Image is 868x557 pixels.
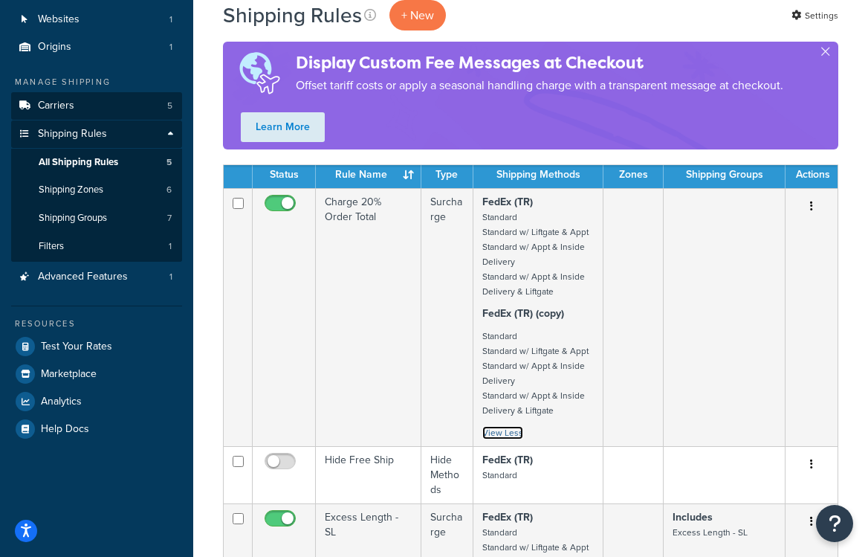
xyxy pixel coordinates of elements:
span: 7 [167,212,172,225]
a: Filters 1 [11,233,182,260]
small: Standard Standard w/ Liftgate & Appt Standard w/ Appt & Inside Delivery Standard w/ Appt & Inside... [482,329,589,417]
a: View Less [482,426,523,440]
li: Advanced Features [11,263,182,291]
th: Status [253,161,316,188]
a: Test Your Rates [11,333,182,360]
span: 1 [169,240,172,253]
span: All Shipping Rules [39,156,118,169]
button: Open Resource Center [816,505,853,542]
li: Websites [11,6,182,33]
th: Type [421,161,473,188]
li: Shipping Zones [11,176,182,204]
span: 5 [166,156,172,169]
span: 1 [169,13,172,26]
td: Charge 20% Order Total [316,188,421,446]
li: All Shipping Rules [11,149,182,176]
img: duties-banner-06bc72dcb5fe05cb3f9472aba00be2ae8eb53ab6f0d8bb03d382ba314ac3c341.png [223,42,296,105]
strong: Includes [673,509,713,525]
th: Actions [786,161,838,188]
td: Hide Free Ship [316,446,421,503]
li: Filters [11,233,182,260]
div: Resources [11,318,182,330]
a: Shipping Groups 7 [11,205,182,232]
span: Filters [39,240,64,253]
h1: Shipping Rules [223,1,362,30]
p: Offset tariff costs or apply a seasonal handling charge with a transparent message at checkout. [296,75,783,96]
div: Manage Shipping [11,76,182,88]
th: Shipping Methods [473,161,604,188]
th: Shipping Groups [664,161,786,188]
span: 1 [169,41,172,54]
small: Standard Standard w/ Liftgate & Appt Standard w/ Appt & Inside Delivery Standard w/ Appt & Inside... [482,210,589,298]
span: Carriers [38,100,74,112]
a: Websites 1 [11,6,182,33]
span: Shipping Rules [38,128,107,141]
small: Standard [482,469,517,482]
small: Excess Length - SL [673,526,748,539]
a: Settings [791,5,838,26]
span: Shipping Zones [39,184,103,196]
a: Advanced Features 1 [11,263,182,291]
span: Advanced Features [38,271,128,283]
li: Carriers [11,92,182,120]
a: Shipping Zones 6 [11,176,182,204]
th: Rule Name : activate to sort column ascending [316,161,421,188]
span: Help Docs [41,423,89,436]
td: Surcharge [421,188,473,446]
h4: Display Custom Fee Messages at Checkout [296,51,783,75]
strong: FedEx (TR) (copy) [482,306,564,321]
span: Websites [38,13,80,26]
a: Analytics [11,388,182,415]
span: Origins [38,41,71,54]
span: Analytics [41,396,82,408]
a: Help Docs [11,416,182,442]
strong: FedEx (TR) [482,452,533,468]
a: All Shipping Rules 5 [11,149,182,176]
th: Zones [603,161,664,188]
span: Shipping Groups [39,212,107,225]
td: Hide Methods [421,446,473,503]
strong: FedEx (TR) [482,509,533,525]
span: 5 [167,100,172,112]
a: Learn More [241,112,325,142]
a: Carriers 5 [11,92,182,120]
span: 1 [169,271,172,283]
li: Origins [11,33,182,61]
span: 6 [166,184,172,196]
a: Shipping Rules [11,120,182,148]
a: Marketplace [11,361,182,387]
li: Shipping Rules [11,120,182,262]
span: Test Your Rates [41,341,112,353]
strong: FedEx (TR) [482,194,533,210]
span: Marketplace [41,368,97,381]
a: Origins 1 [11,33,182,61]
li: Shipping Groups [11,205,182,232]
